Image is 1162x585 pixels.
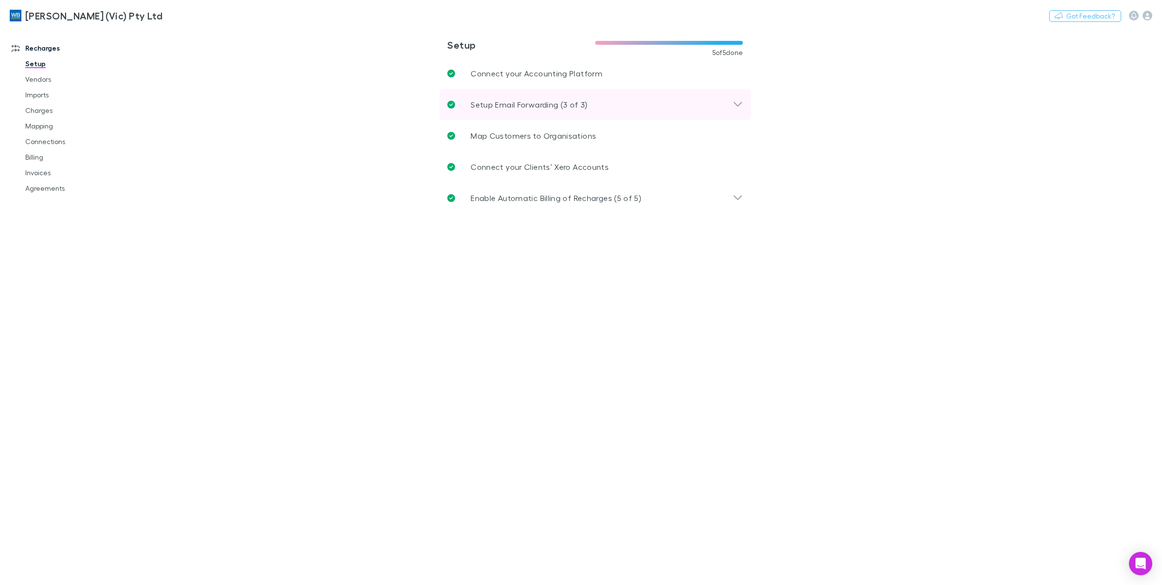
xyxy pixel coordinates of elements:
[16,181,137,196] a: Agreements
[2,40,137,56] a: Recharges
[440,120,751,151] a: Map Customers to Organisations
[471,130,596,142] p: Map Customers to Organisations
[16,72,137,87] a: Vendors
[440,58,751,89] a: Connect your Accounting Platform
[16,149,137,165] a: Billing
[440,183,751,214] div: Enable Automatic Billing of Recharges (5 of 5)
[4,4,168,27] a: [PERSON_NAME] (Vic) Pty Ltd
[25,10,162,21] h3: [PERSON_NAME] (Vic) Pty Ltd
[16,165,137,181] a: Invoices
[447,39,595,51] h3: Setup
[16,118,137,134] a: Mapping
[471,161,609,173] p: Connect your Clients’ Xero Accounts
[1049,10,1121,22] button: Got Feedback?
[712,49,743,56] span: 5 of 5 done
[471,68,602,79] p: Connect your Accounting Platform
[1129,552,1152,575] div: Open Intercom Messenger
[16,56,137,72] a: Setup
[16,87,137,103] a: Imports
[440,151,751,183] a: Connect your Clients’ Xero Accounts
[471,99,587,110] p: Setup Email Forwarding (3 of 3)
[471,192,641,204] p: Enable Automatic Billing of Recharges (5 of 5)
[16,134,137,149] a: Connections
[16,103,137,118] a: Charges
[10,10,21,21] img: William Buck (Vic) Pty Ltd's Logo
[440,89,751,120] div: Setup Email Forwarding (3 of 3)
